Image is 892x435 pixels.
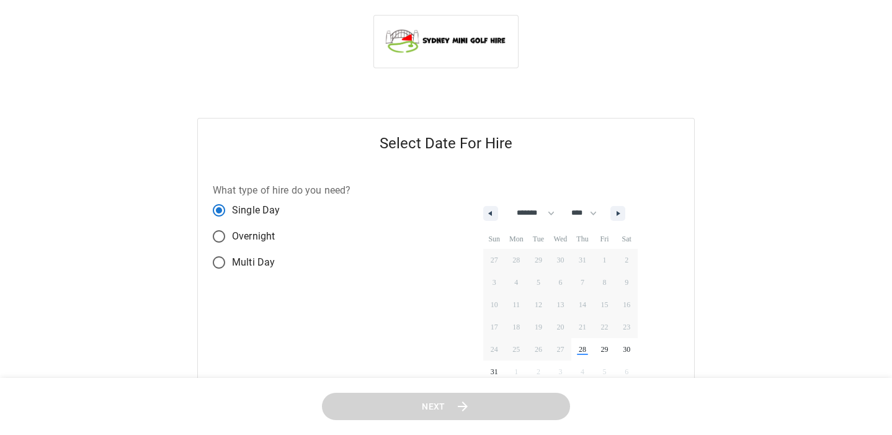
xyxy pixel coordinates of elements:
span: 23 [623,316,630,338]
span: 28 [579,338,586,361]
span: 1 [603,249,607,271]
button: 17 [483,316,506,338]
button: 5 [527,271,550,294]
button: 6 [550,271,572,294]
button: 31 [483,361,506,383]
span: 22 [601,316,609,338]
button: 13 [550,294,572,316]
button: 18 [506,316,528,338]
span: Sun [483,229,506,249]
button: 9 [615,271,638,294]
img: Sydney Mini Golf Hire logo [384,25,508,55]
span: 24 [491,338,498,361]
button: 11 [506,294,528,316]
span: 8 [603,271,607,294]
button: 2 [615,249,638,271]
span: 27 [556,338,564,361]
h5: Select Date For Hire [198,119,694,168]
span: 15 [601,294,609,316]
span: 9 [625,271,628,294]
span: 5 [537,271,540,294]
span: 13 [556,294,564,316]
span: 10 [491,294,498,316]
span: 7 [581,271,584,294]
button: 16 [615,294,638,316]
button: Next [322,393,570,421]
span: 17 [491,316,498,338]
span: 21 [579,316,586,338]
button: 28 [571,338,594,361]
span: 25 [512,338,520,361]
button: 12 [527,294,550,316]
span: 29 [601,338,609,361]
span: Wed [550,229,572,249]
span: 19 [535,316,542,338]
span: 14 [579,294,586,316]
span: 30 [623,338,630,361]
button: 22 [594,316,616,338]
button: 21 [571,316,594,338]
button: 3 [483,271,506,294]
button: 14 [571,294,594,316]
span: Overnight [232,229,275,244]
button: 15 [594,294,616,316]
span: 2 [625,249,628,271]
button: 7 [571,271,594,294]
label: What type of hire do you need? [213,183,351,197]
span: 6 [558,271,562,294]
button: 25 [506,338,528,361]
button: 30 [615,338,638,361]
span: Mon [506,229,528,249]
span: 4 [514,271,518,294]
span: 26 [535,338,542,361]
button: 26 [527,338,550,361]
span: Multi Day [232,255,275,270]
button: 4 [506,271,528,294]
span: 12 [535,294,542,316]
span: 31 [491,361,498,383]
span: 20 [556,316,564,338]
span: 3 [493,271,496,294]
button: 29 [594,338,616,361]
span: 16 [623,294,630,316]
button: 27 [550,338,572,361]
button: 23 [615,316,638,338]
button: 1 [594,249,616,271]
span: Fri [594,229,616,249]
button: 19 [527,316,550,338]
button: 10 [483,294,506,316]
span: 11 [513,294,520,316]
span: Next [422,399,445,415]
span: Single Day [232,203,280,218]
span: Tue [527,229,550,249]
span: Thu [571,229,594,249]
button: 24 [483,338,506,361]
span: 18 [512,316,520,338]
span: Sat [615,229,638,249]
button: 20 [550,316,572,338]
button: 8 [594,271,616,294]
